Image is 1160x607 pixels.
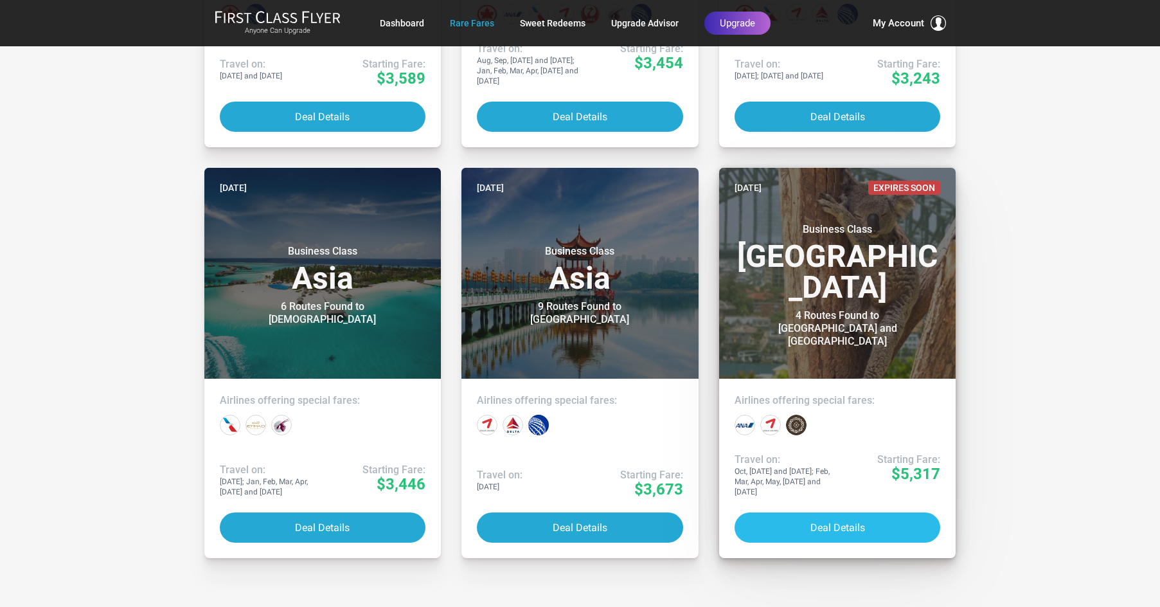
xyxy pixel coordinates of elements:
[220,181,247,195] time: [DATE]
[215,10,341,24] img: First Class Flyer
[735,181,762,195] time: [DATE]
[220,512,426,543] button: Deal Details
[735,512,941,543] button: Deal Details
[477,512,683,543] button: Deal Details
[204,168,442,558] a: [DATE]Business ClassAsia6 Routes Found to [DEMOGRAPHIC_DATA]Airlines offering special fares:Trave...
[704,12,771,35] a: Upgrade
[757,309,918,348] div: 4 Routes Found to [GEOGRAPHIC_DATA] and [GEOGRAPHIC_DATA]
[220,102,426,132] button: Deal Details
[735,415,755,435] div: All Nippon Airways
[503,415,523,435] div: Delta Airlines
[477,415,497,435] div: Asiana
[220,415,240,435] div: American Airlines
[461,168,699,558] a: [DATE]Business ClassAsia9 Routes Found to [GEOGRAPHIC_DATA]Airlines offering special fares:Travel...
[520,12,585,35] a: Sweet Redeems
[477,394,683,407] h4: Airlines offering special fares:
[735,223,941,303] h3: [GEOGRAPHIC_DATA]
[499,245,660,258] small: Business Class
[499,300,660,326] div: 9 Routes Found to [GEOGRAPHIC_DATA]
[215,26,341,35] small: Anyone Can Upgrade
[868,181,940,195] span: Expires Soon
[450,12,494,35] a: Rare Fares
[245,415,266,435] div: Etihad
[477,245,683,294] h3: Asia
[873,15,946,31] button: My Account
[380,12,424,35] a: Dashboard
[873,15,924,31] span: My Account
[611,12,679,35] a: Upgrade Advisor
[528,415,549,435] div: United
[757,223,918,236] small: Business Class
[735,394,941,407] h4: Airlines offering special fares:
[220,394,426,407] h4: Airlines offering special fares:
[215,10,341,36] a: First Class FlyerAnyone Can Upgrade
[220,245,426,294] h3: Asia
[786,415,807,435] div: Fiji Airways
[760,415,781,435] div: Asiana
[242,300,403,326] div: 6 Routes Found to [DEMOGRAPHIC_DATA]
[242,245,403,258] small: Business Class
[477,181,504,195] time: [DATE]
[271,415,292,435] div: Qatar
[719,168,956,558] a: [DATE]Expires SoonBusiness Class[GEOGRAPHIC_DATA]4 Routes Found to [GEOGRAPHIC_DATA] and [GEOGRAP...
[735,102,941,132] button: Deal Details
[477,102,683,132] button: Deal Details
